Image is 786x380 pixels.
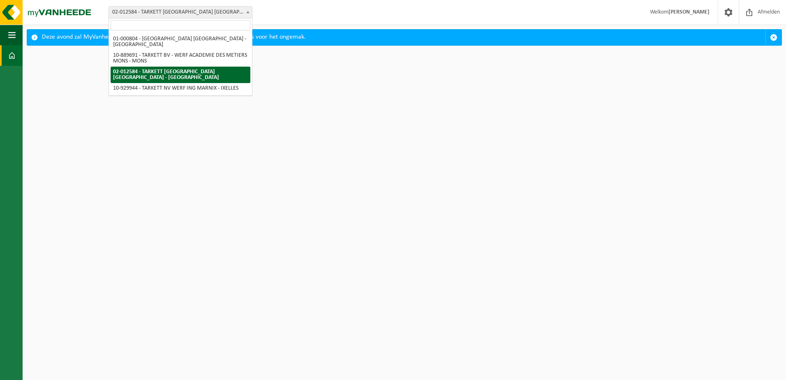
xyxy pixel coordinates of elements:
span: 02-012584 - TARKETT DENDERMONDE NV - DENDERMONDE [109,7,252,18]
li: 10-929944 - TARKETT NV WERF ING MARNIX - IXELLES [111,83,250,94]
li: 10-889691 - TARKETT BV - WERF ACADEMIE DES METIERS MONS - MONS [111,50,250,67]
li: 01-000804 - [GEOGRAPHIC_DATA] [GEOGRAPHIC_DATA] - [GEOGRAPHIC_DATA] [111,34,250,50]
strong: [PERSON_NAME] [668,9,710,15]
span: 02-012584 - TARKETT DENDERMONDE NV - DENDERMONDE [109,6,252,19]
div: Deze avond zal MyVanheede van 18u tot 21u niet bereikbaar zijn. Onze excuses voor het ongemak. [42,30,765,45]
li: 02-012584 - TARKETT [GEOGRAPHIC_DATA] [GEOGRAPHIC_DATA] - [GEOGRAPHIC_DATA] [111,67,250,83]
